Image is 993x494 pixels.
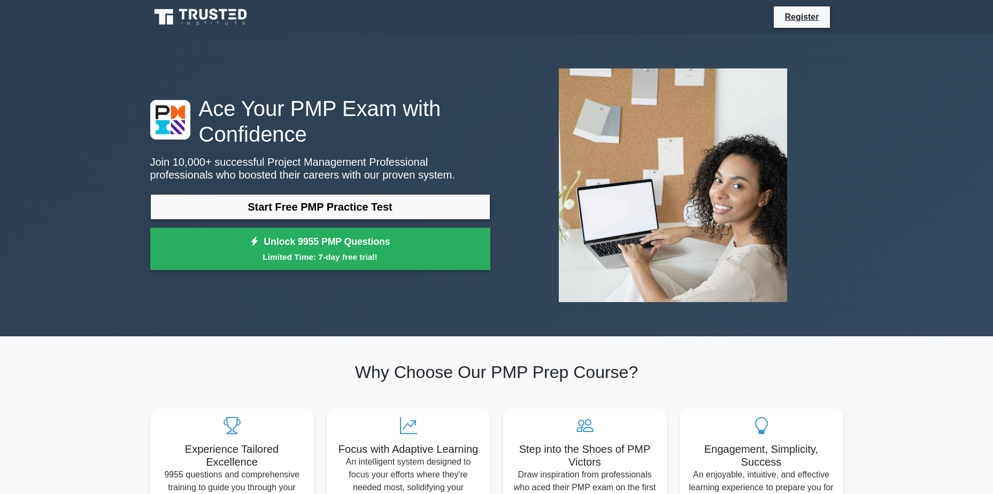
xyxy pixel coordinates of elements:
[150,96,490,147] h1: Ace Your PMP Exam with Confidence
[512,443,658,468] h5: Step into the Shoes of PMP Victors
[150,156,490,181] p: Join 10,000+ successful Project Management Professional professionals who boosted their careers w...
[335,443,482,456] h5: Focus with Adaptive Learning
[150,194,490,220] a: Start Free PMP Practice Test
[150,228,490,271] a: Unlock 9955 PMP QuestionsLimited Time: 7-day free trial!
[688,443,835,468] h5: Engagement, Simplicity, Success
[159,443,305,468] h5: Experience Tailored Excellence
[778,10,825,24] a: Register
[164,251,477,263] small: Limited Time: 7-day free trial!
[150,362,843,382] h2: Why Choose Our PMP Prep Course?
